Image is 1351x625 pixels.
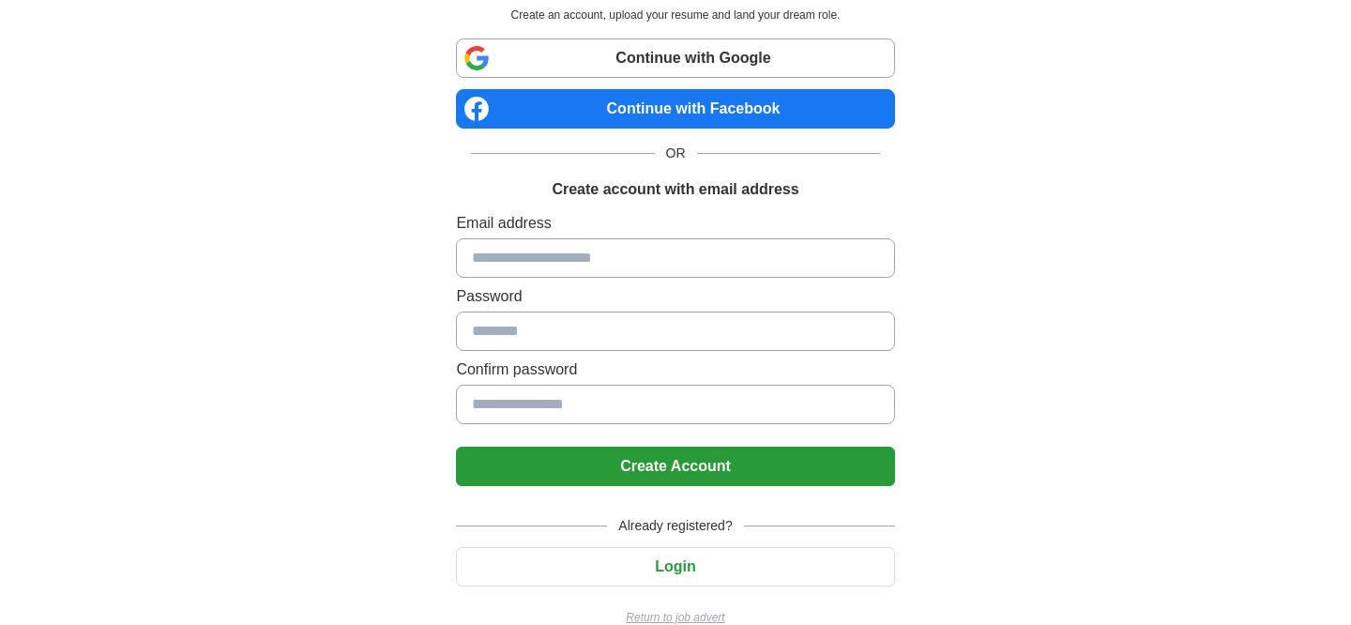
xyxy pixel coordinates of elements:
p: Create an account, upload your resume and land your dream role. [460,7,890,23]
button: Login [456,547,894,587]
a: Continue with Google [456,38,894,78]
h1: Create account with email address [552,178,798,201]
label: Email address [456,212,894,235]
span: Already registered? [607,516,743,536]
label: Password [456,285,894,308]
a: Login [456,558,894,574]
label: Confirm password [456,358,894,381]
button: Create Account [456,447,894,486]
span: OR [655,144,697,163]
a: Continue with Facebook [456,89,894,129]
